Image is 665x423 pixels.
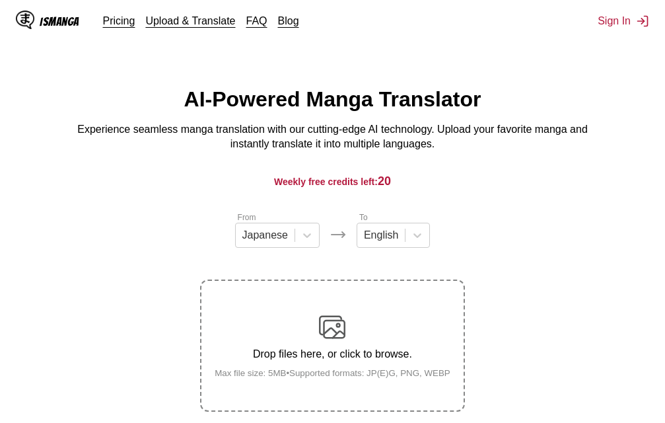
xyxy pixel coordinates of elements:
[69,122,597,152] p: Experience seamless manga translation with our cutting-edge AI technology. Upload your favorite m...
[40,15,79,28] div: IsManga
[238,213,256,222] label: From
[103,15,135,26] a: Pricing
[246,15,267,26] a: FAQ
[359,213,368,222] label: To
[145,15,235,26] a: Upload & Translate
[16,11,103,32] a: IsManga LogoIsManga
[204,368,461,378] small: Max file size: 5MB • Supported formats: JP(E)G, PNG, WEBP
[378,174,391,188] span: 20
[16,11,34,29] img: IsManga Logo
[598,15,649,28] button: Sign In
[32,173,633,190] h3: Weekly free credits left:
[330,227,346,243] img: Languages icon
[636,15,649,28] img: Sign out
[204,348,461,360] p: Drop files here, or click to browse.
[278,15,299,26] a: Blog
[184,87,481,112] h1: AI-Powered Manga Translator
